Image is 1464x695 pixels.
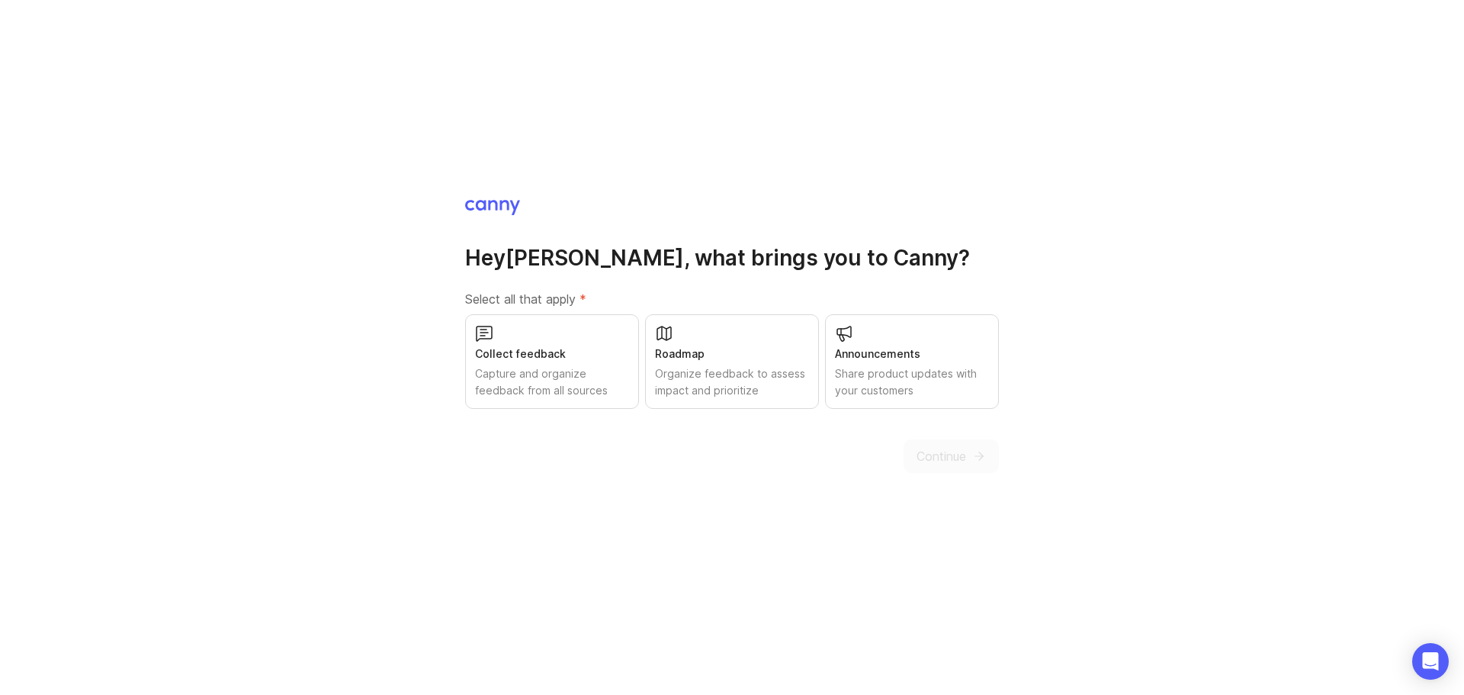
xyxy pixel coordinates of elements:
[655,346,809,362] div: Roadmap
[1412,643,1449,680] div: Open Intercom Messenger
[465,244,999,272] h1: Hey [PERSON_NAME] , what brings you to Canny?
[475,346,629,362] div: Collect feedback
[645,314,819,409] button: RoadmapOrganize feedback to assess impact and prioritize
[825,314,999,409] button: AnnouncementsShare product updates with your customers
[835,346,989,362] div: Announcements
[835,365,989,399] div: Share product updates with your customers
[465,200,520,215] img: Canny Home
[475,365,629,399] div: Capture and organize feedback from all sources
[465,290,999,308] label: Select all that apply
[465,314,639,409] button: Collect feedbackCapture and organize feedback from all sources
[655,365,809,399] div: Organize feedback to assess impact and prioritize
